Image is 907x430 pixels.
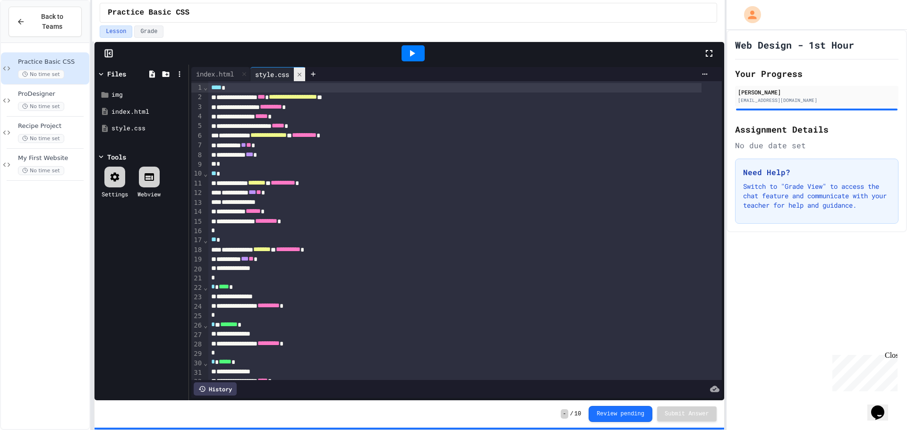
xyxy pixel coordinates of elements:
span: / [570,410,573,418]
span: No time set [18,102,64,111]
div: My Account [734,4,763,25]
button: Lesson [100,25,132,38]
span: Fold line [203,321,208,329]
div: 32 [191,377,203,387]
div: index.html [191,69,239,79]
span: Fold line [203,359,208,367]
div: No due date set [735,140,898,151]
div: 31 [191,368,203,378]
button: Submit Answer [657,406,717,422]
div: 19 [191,255,203,264]
span: Fold line [203,84,208,91]
div: 3 [191,102,203,112]
div: 18 [191,245,203,255]
div: style.css [111,124,185,133]
div: 29 [191,349,203,359]
div: 22 [191,283,203,293]
span: No time set [18,134,64,143]
div: 20 [191,265,203,274]
span: Fold line [203,170,208,177]
span: Back to Teams [31,12,74,32]
div: History [194,382,237,396]
span: Recipe Project [18,122,87,130]
h3: Need Help? [743,167,890,178]
div: 23 [191,293,203,302]
div: style.css [250,69,294,79]
div: 2 [191,93,203,102]
div: 5 [191,121,203,131]
span: 10 [574,410,581,418]
h2: Your Progress [735,67,898,80]
div: Chat with us now!Close [4,4,65,60]
span: Practice Basic CSS [18,58,87,66]
div: 10 [191,169,203,178]
div: 15 [191,217,203,227]
h2: Assignment Details [735,123,898,136]
div: 7 [191,141,203,150]
div: 1 [191,83,203,93]
iframe: chat widget [867,392,898,421]
span: My First Website [18,154,87,162]
div: 11 [191,179,203,188]
div: Settings [102,190,128,198]
div: 9 [191,160,203,169]
div: 26 [191,321,203,330]
div: index.html [191,67,250,81]
span: - [561,409,568,419]
span: No time set [18,166,64,175]
button: Grade [134,25,163,38]
span: Submit Answer [665,410,709,418]
button: Back to Teams [9,7,82,37]
div: index.html [111,107,185,117]
span: Practice Basic CSS [108,7,189,18]
span: Fold line [203,284,208,291]
div: [PERSON_NAME] [738,88,896,96]
div: 8 [191,151,203,160]
div: 13 [191,198,203,208]
p: Switch to "Grade View" to access the chat feature and communicate with your teacher for help and ... [743,182,890,210]
div: 14 [191,207,203,217]
div: 27 [191,330,203,340]
span: No time set [18,70,64,79]
div: img [111,90,185,100]
div: 17 [191,236,203,245]
button: Review pending [589,406,652,422]
div: style.css [250,67,306,81]
div: 30 [191,359,203,368]
div: Tools [107,152,126,162]
div: 21 [191,274,203,283]
h1: Web Design - 1st Hour [735,38,854,51]
div: 4 [191,112,203,121]
div: [EMAIL_ADDRESS][DOMAIN_NAME] [738,97,896,104]
span: ProDesigner [18,90,87,98]
div: 28 [191,340,203,349]
div: 12 [191,188,203,198]
div: Files [107,69,126,79]
div: 25 [191,312,203,321]
div: Webview [137,190,161,198]
div: 16 [191,227,203,236]
span: Fold line [203,236,208,244]
iframe: chat widget [829,351,898,391]
div: 6 [191,131,203,141]
div: 24 [191,302,203,312]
